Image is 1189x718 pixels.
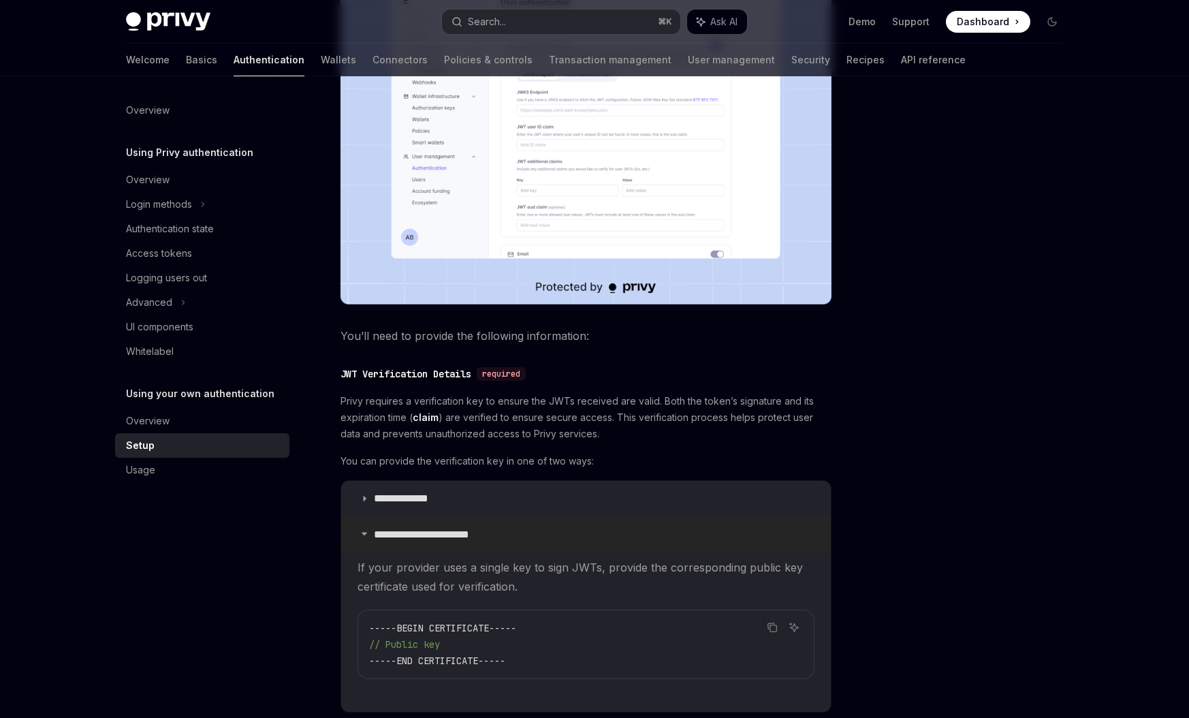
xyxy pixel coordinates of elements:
a: Setup [115,433,289,458]
button: Ask AI [687,10,747,34]
div: Advanced [126,294,172,311]
a: Recipes [846,44,885,76]
a: Dashboard [946,11,1030,33]
a: Demo [849,15,876,29]
div: Whitelabel [126,343,174,360]
div: Access tokens [126,245,192,262]
div: Usage [126,462,155,478]
a: Support [892,15,930,29]
a: Security [791,44,830,76]
div: Overview [126,102,170,119]
span: If your provider uses a single key to sign JWTs, provide the corresponding public key certificate... [358,558,814,596]
a: Access tokens [115,241,289,266]
div: Overview [126,413,170,429]
button: Search...⌘K [442,10,680,34]
a: Overview [115,409,289,433]
a: Whitelabel [115,339,289,364]
div: Login methods [126,196,192,213]
span: -----BEGIN CERTIFICATE----- [369,622,516,634]
span: You’ll need to provide the following information: [340,326,831,345]
div: Authentication state [126,221,214,237]
details: **** **** **** **** ***If your provider uses a single key to sign JWTs, provide the corresponding... [341,516,831,712]
h5: Using Privy authentication [126,144,253,161]
span: Ask AI [710,15,738,29]
div: Setup [126,437,155,454]
span: Privy requires a verification key to ensure the JWTs received are valid. Both the token’s signatu... [340,393,831,442]
div: Search... [468,14,506,30]
a: Overview [115,168,289,192]
div: required [477,367,526,381]
a: User management [688,44,775,76]
a: Connectors [372,44,428,76]
a: Wallets [321,44,356,76]
a: API reference [901,44,966,76]
span: // Public key [369,638,440,651]
a: Authentication [234,44,304,76]
a: Welcome [126,44,170,76]
a: claim [413,411,439,424]
a: Logging users out [115,266,289,290]
h5: Using your own authentication [126,386,274,402]
span: -----END CERTIFICATE----- [369,655,505,667]
a: Transaction management [549,44,671,76]
a: Basics [186,44,217,76]
a: UI components [115,315,289,339]
span: ⌘ K [658,16,672,27]
div: UI components [126,319,193,335]
div: JWT Verification Details [340,367,471,381]
button: Copy the contents from the code block [763,619,781,636]
img: dark logo [126,12,210,31]
a: Policies & controls [444,44,533,76]
a: Overview [115,98,289,123]
button: Toggle dark mode [1041,11,1063,33]
div: Overview [126,172,170,188]
a: Authentication state [115,217,289,241]
span: You can provide the verification key in one of two ways: [340,453,831,469]
span: Dashboard [957,15,1009,29]
a: Usage [115,458,289,482]
div: Logging users out [126,270,207,286]
button: Ask AI [785,619,803,636]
